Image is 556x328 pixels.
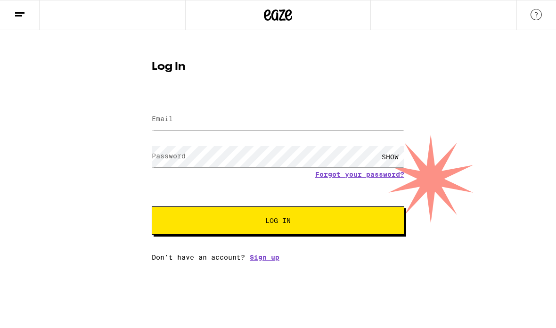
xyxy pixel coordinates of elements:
div: SHOW [376,146,404,167]
button: Log In [152,206,404,235]
div: Don't have an account? [152,254,404,261]
input: Email [152,109,404,130]
h1: Log In [152,61,404,73]
a: Sign up [250,254,279,261]
span: Log In [265,217,291,224]
label: Email [152,115,173,123]
label: Password [152,152,186,160]
a: Forgot your password? [315,171,404,178]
